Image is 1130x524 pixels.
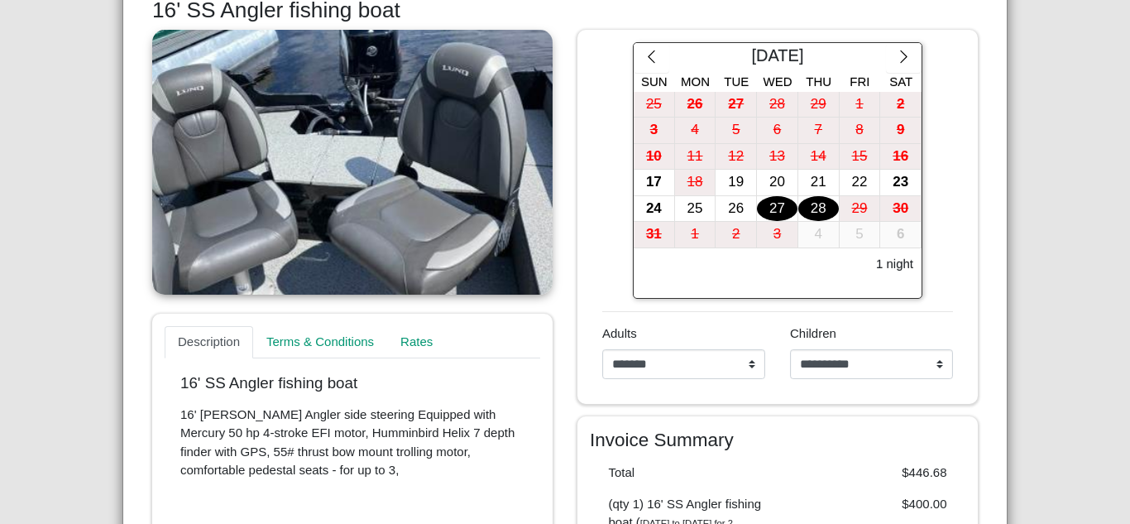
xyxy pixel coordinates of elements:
[634,196,674,222] div: 24
[675,118,716,144] button: 4
[716,196,756,222] div: 26
[675,196,716,222] div: 25
[880,222,922,248] button: 6
[716,118,757,144] button: 5
[757,118,798,144] button: 6
[798,92,839,118] div: 29
[798,222,839,248] div: 4
[634,92,674,118] div: 25
[798,222,840,248] button: 4
[634,196,675,223] button: 24
[757,144,797,170] div: 13
[716,170,756,195] div: 19
[602,326,637,340] span: Adults
[896,49,912,65] svg: chevron right
[669,43,886,73] div: [DATE]
[634,118,675,144] button: 3
[757,118,797,143] div: 6
[675,222,716,248] div: 1
[716,170,757,196] button: 19
[724,75,749,89] span: Tue
[716,222,757,248] button: 2
[840,170,881,196] button: 22
[840,92,881,118] button: 1
[165,326,253,359] a: Description
[634,92,675,118] button: 25
[757,196,797,222] div: 27
[757,170,798,196] button: 20
[716,92,756,118] div: 27
[675,92,716,118] div: 26
[889,75,912,89] span: Sat
[180,406,524,480] p: 16' [PERSON_NAME] Angler side steering Equipped with Mercury 50 hp 4-stroke EFI motor, Humminbird...
[806,75,831,89] span: Thu
[644,49,659,65] svg: chevron left
[840,118,881,144] button: 8
[757,92,797,118] div: 28
[634,222,675,248] button: 31
[840,144,880,170] div: 15
[798,118,840,144] button: 7
[798,196,840,223] button: 28
[778,464,960,483] div: $446.68
[880,144,922,171] button: 16
[840,196,881,223] button: 29
[675,92,716,118] button: 26
[880,92,921,118] div: 2
[716,118,756,143] div: 5
[757,222,798,248] button: 3
[596,464,778,483] div: Total
[840,92,880,118] div: 1
[840,222,880,248] div: 5
[634,118,674,143] div: 3
[675,196,716,223] button: 25
[886,43,922,73] button: chevron right
[716,144,756,170] div: 12
[840,118,880,143] div: 8
[253,326,387,359] a: Terms & Conditions
[180,374,524,393] p: 16' SS Angler fishing boat
[634,170,675,196] button: 17
[675,144,716,171] button: 11
[880,170,922,196] button: 23
[790,326,836,340] span: Children
[675,118,716,143] div: 4
[880,118,922,144] button: 9
[675,170,716,196] button: 18
[716,196,757,223] button: 26
[634,144,674,170] div: 10
[880,196,922,223] button: 30
[757,170,797,195] div: 20
[757,196,798,223] button: 27
[798,118,839,143] div: 7
[880,170,921,195] div: 23
[634,170,674,195] div: 17
[716,92,757,118] button: 27
[675,222,716,248] button: 1
[634,222,674,248] div: 31
[840,222,881,248] button: 5
[757,144,798,171] button: 13
[716,144,757,171] button: 12
[675,144,716,170] div: 11
[798,170,840,196] button: 21
[757,222,797,248] div: 3
[590,429,965,451] h4: Invoice Summary
[681,75,710,89] span: Mon
[850,75,869,89] span: Fri
[764,75,792,89] span: Wed
[880,118,921,143] div: 9
[840,196,880,222] div: 29
[840,144,881,171] button: 15
[798,170,839,195] div: 21
[840,170,880,195] div: 22
[880,222,921,248] div: 6
[675,170,716,195] div: 18
[634,144,675,171] button: 10
[387,326,446,359] a: Rates
[798,144,840,171] button: 14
